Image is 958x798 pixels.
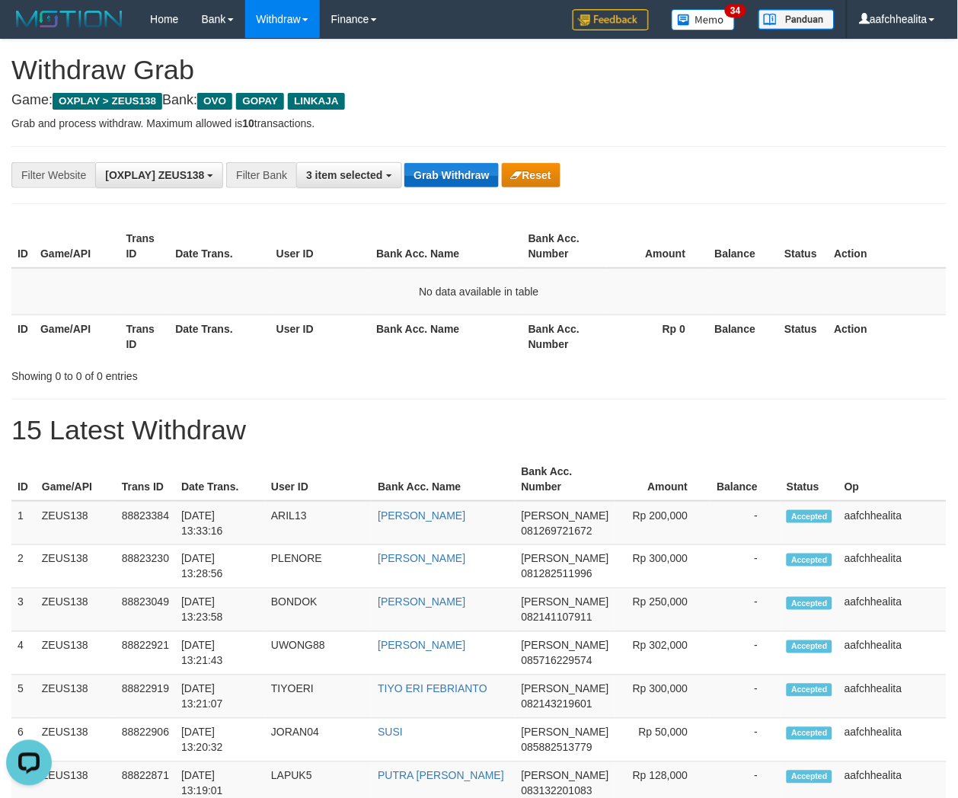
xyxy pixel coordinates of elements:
span: [PERSON_NAME] [522,770,609,782]
td: - [711,501,781,545]
img: Feedback.jpg [573,9,649,30]
th: Date Trans. [169,225,270,268]
td: 88823049 [116,589,175,632]
td: aafchhealita [838,501,947,545]
td: aafchhealita [838,719,947,762]
h1: 15 Latest Withdraw [11,415,947,445]
img: panduan.png [758,9,835,30]
td: Rp 300,000 [615,545,711,589]
td: 88822906 [116,719,175,762]
th: User ID [270,314,371,358]
span: Copy 083132201083 to clipboard [522,785,592,797]
th: Bank Acc. Number [522,225,607,268]
td: [DATE] 13:23:58 [175,589,265,632]
td: Rp 200,000 [615,501,711,545]
td: - [711,675,781,719]
span: Copy 081269721672 to clipboard [522,525,592,537]
span: Accepted [787,640,832,653]
th: Amount [607,225,708,268]
img: Button%20Memo.svg [672,9,736,30]
td: ZEUS138 [36,675,116,719]
span: [PERSON_NAME] [522,553,609,565]
td: ZEUS138 [36,545,116,589]
td: ZEUS138 [36,501,116,545]
th: Bank Acc. Name [372,458,515,501]
button: Grab Withdraw [404,163,498,187]
div: Showing 0 to 0 of 0 entries [11,362,388,384]
td: No data available in table [11,268,947,315]
button: 3 item selected [296,162,401,188]
span: Copy 085716229574 to clipboard [522,655,592,667]
th: ID [11,314,34,358]
h4: Game: Bank: [11,93,947,108]
th: Status [778,314,828,358]
th: Game/API [34,225,120,268]
p: Grab and process withdraw. Maximum allowed is transactions. [11,116,947,131]
span: Copy 082141107911 to clipboard [522,611,592,624]
a: [PERSON_NAME] [378,596,465,608]
th: Bank Acc. Number [522,314,607,358]
span: Accepted [787,597,832,610]
td: 88823384 [116,501,175,545]
th: User ID [265,458,372,501]
td: aafchhealita [838,632,947,675]
td: Rp 50,000 [615,719,711,762]
td: BONDOK [265,589,372,632]
span: [PERSON_NAME] [522,596,609,608]
span: LINKAJA [288,93,345,110]
span: [PERSON_NAME] [522,640,609,652]
th: Action [829,314,947,358]
span: Copy 085882513779 to clipboard [522,742,592,754]
th: Trans ID [120,225,170,268]
th: Date Trans. [175,458,265,501]
td: UWONG88 [265,632,372,675]
th: User ID [270,225,371,268]
span: [PERSON_NAME] [522,509,609,522]
th: Game/API [36,458,116,501]
th: Amount [615,458,711,501]
span: 3 item selected [306,169,382,181]
td: [DATE] 13:21:07 [175,675,265,719]
th: Trans ID [120,314,170,358]
td: [DATE] 13:33:16 [175,501,265,545]
td: Rp 302,000 [615,632,711,675]
th: Balance [711,458,781,501]
th: Balance [708,314,778,358]
th: Bank Acc. Number [516,458,615,501]
a: [PERSON_NAME] [378,553,465,565]
td: ARIL13 [265,501,372,545]
button: [OXPLAY] ZEUS138 [95,162,223,188]
span: OXPLAY > ZEUS138 [53,93,162,110]
td: Rp 250,000 [615,589,711,632]
img: MOTION_logo.png [11,8,127,30]
td: - [711,632,781,675]
th: Status [781,458,838,501]
span: 34 [725,4,746,18]
a: [PERSON_NAME] [378,640,465,652]
td: [DATE] 13:28:56 [175,545,265,589]
span: Accepted [787,510,832,523]
button: Reset [502,163,560,187]
h1: Withdraw Grab [11,55,947,85]
span: Copy 081282511996 to clipboard [522,568,592,580]
span: [PERSON_NAME] [522,726,609,739]
a: SUSI [378,726,403,739]
span: Accepted [787,771,832,784]
th: Game/API [34,314,120,358]
td: - [711,589,781,632]
td: - [711,719,781,762]
div: Filter Bank [226,162,296,188]
a: TIYO ERI FEBRIANTO [378,683,487,695]
td: TIYOERI [265,675,372,719]
span: Accepted [787,727,832,740]
td: aafchhealita [838,675,947,719]
td: Rp 300,000 [615,675,711,719]
span: [OXPLAY] ZEUS138 [105,169,204,181]
th: ID [11,458,36,501]
span: Accepted [787,554,832,567]
div: Filter Website [11,162,95,188]
th: ID [11,225,34,268]
td: 88823230 [116,545,175,589]
th: Rp 0 [607,314,708,358]
td: ZEUS138 [36,589,116,632]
